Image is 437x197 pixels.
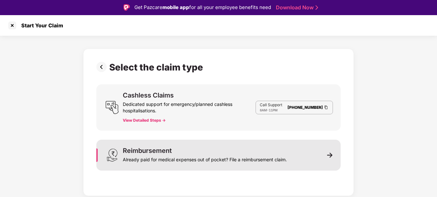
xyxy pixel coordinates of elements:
[324,105,329,110] img: Clipboard Icon
[123,147,172,154] div: Reimbursement
[327,152,333,158] img: svg+xml;base64,PHN2ZyB3aWR0aD0iMTEiIGhlaWdodD0iMTEiIHZpZXdCb3g9IjAgMCAxMSAxMSIgZmlsbD0ibm9uZSIgeG...
[109,62,206,73] div: Select the claim type
[96,62,109,72] img: svg+xml;base64,PHN2ZyBpZD0iUHJldi0zMngzMiIgeG1sbnM9Imh0dHA6Ly93d3cudzMub3JnLzIwMDAvc3ZnIiB3aWR0aD...
[260,108,282,113] div: -
[269,108,277,112] span: 11PM
[17,22,63,29] div: Start Your Claim
[316,4,318,11] img: Stroke
[123,118,166,123] button: View Detailed Steps ->
[162,4,189,10] strong: mobile app
[123,4,130,11] img: Logo
[123,92,174,98] div: Cashless Claims
[123,154,287,163] div: Already paid for medical expenses out of pocket? File a reimbursement claim.
[105,148,119,162] img: svg+xml;base64,PHN2ZyB3aWR0aD0iMjQiIGhlaWdodD0iMzEiIHZpZXdCb3g9IjAgMCAyNCAzMSIgZmlsbD0ibm9uZSIgeG...
[134,4,271,11] div: Get Pazcare for all your employee benefits need
[287,105,323,110] a: [PHONE_NUMBER]
[260,102,282,108] p: Call Support
[105,101,119,114] img: svg+xml;base64,PHN2ZyB3aWR0aD0iMjQiIGhlaWdodD0iMjUiIHZpZXdCb3g9IjAgMCAyNCAyNSIgZmlsbD0ibm9uZSIgeG...
[123,98,256,114] div: Dedicated support for emergency/planned cashless hospitalisations.
[260,108,267,112] span: 8AM
[276,4,316,11] a: Download Now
